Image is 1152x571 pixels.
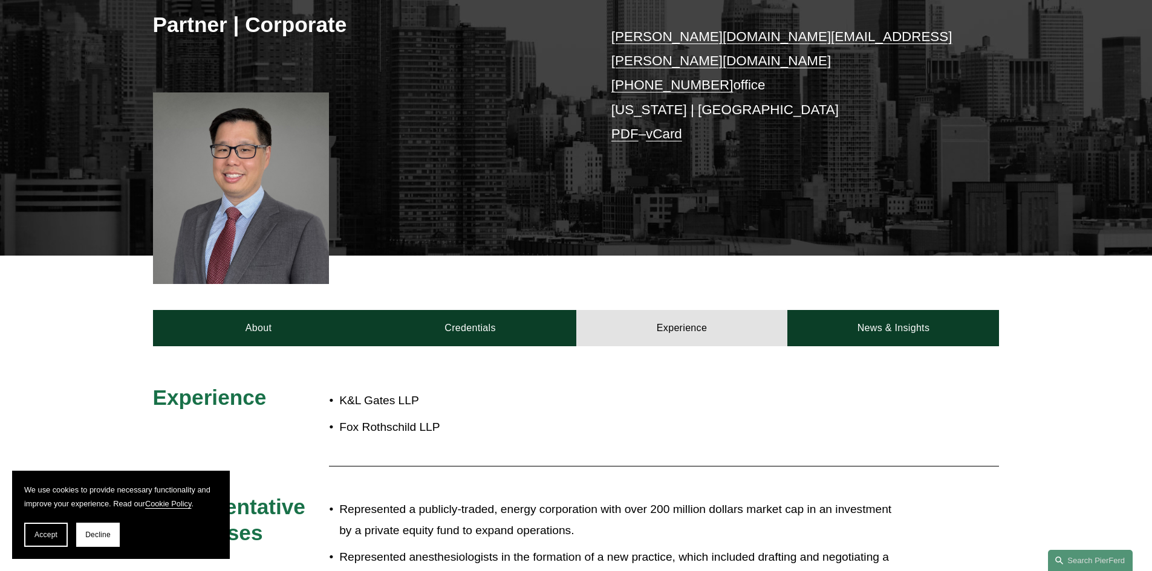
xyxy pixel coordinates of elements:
a: [PHONE_NUMBER] [611,77,734,92]
button: Accept [24,523,68,547]
span: Decline [85,531,111,539]
a: PDF [611,126,639,141]
button: Decline [76,523,120,547]
p: K&L Gates LLP [339,390,893,411]
section: Cookie banner [12,471,230,559]
h3: Partner | Corporate [153,11,576,38]
a: News & Insights [787,310,999,346]
p: office [US_STATE] | [GEOGRAPHIC_DATA] – [611,25,964,147]
a: About [153,310,365,346]
p: Represented a publicly-traded, energy corporation with over 200 million dollars market cap in an ... [339,499,893,541]
p: We use cookies to provide necessary functionality and improve your experience. Read our . [24,483,218,511]
a: Cookie Policy [145,499,192,508]
a: Credentials [365,310,576,346]
p: Fox Rothschild LLP [339,417,893,438]
span: Representative Successes [153,495,311,545]
span: Accept [34,531,57,539]
span: Experience [153,386,267,409]
a: Search this site [1048,550,1133,571]
a: Experience [576,310,788,346]
a: vCard [646,126,682,141]
a: [PERSON_NAME][DOMAIN_NAME][EMAIL_ADDRESS][PERSON_NAME][DOMAIN_NAME] [611,29,952,68]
